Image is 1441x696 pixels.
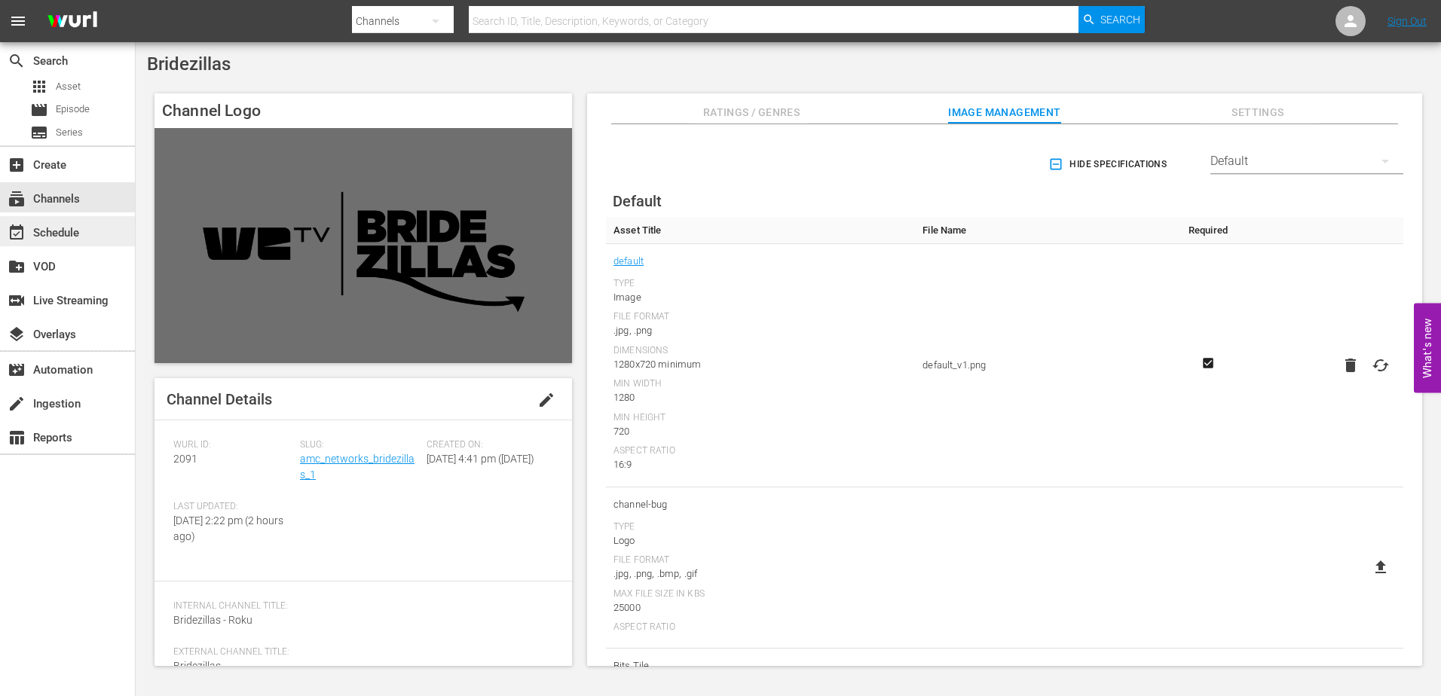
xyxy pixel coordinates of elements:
[613,521,907,533] div: Type
[8,325,26,343] span: Overlays
[30,78,48,96] span: Asset
[173,514,283,542] span: [DATE] 2:22 pm (2 hours ago)
[1078,6,1145,33] button: Search
[8,361,26,379] span: Automation
[1100,6,1140,33] span: Search
[173,439,292,451] span: Wurl ID:
[613,588,907,600] div: Max File Size In Kbs
[427,453,534,465] span: [DATE] 4:41 pm ([DATE])
[915,244,1175,487] td: default_v1.png
[613,621,907,633] div: Aspect Ratio
[8,190,26,208] span: Channels
[173,614,252,626] span: Bridezillas - Roku
[613,445,907,457] div: Aspect Ratio
[1387,15,1427,27] a: Sign Out
[613,566,907,582] div: .jpg, .png, .bmp, .gif
[613,495,907,514] span: channel-bug
[613,533,907,548] div: Logo
[613,378,907,390] div: Min Width
[30,101,48,119] span: Episode
[613,600,907,615] div: 25000
[915,217,1175,244] th: File Name
[173,453,197,465] span: 2091
[173,660,221,672] span: Bridezillas
[427,439,546,451] span: Created On:
[1051,157,1167,172] span: Hide Specifications
[613,290,907,305] div: Image
[613,252,644,271] a: default
[1414,304,1441,393] button: Open Feedback Widget
[1176,217,1241,244] th: Required
[155,128,572,363] img: Bridezillas
[300,453,415,481] a: amc_networks_bridezillas_1
[613,554,907,566] div: File Format
[613,424,907,439] div: 720
[155,93,572,128] h4: Channel Logo
[173,501,292,513] span: Last Updated:
[613,311,907,323] div: File Format
[537,391,555,409] span: edit
[1199,356,1217,370] svg: Required
[1045,143,1173,185] button: Hide Specifications
[613,457,907,472] div: 16:9
[167,390,272,408] span: Channel Details
[56,125,83,140] span: Series
[56,79,81,94] span: Asset
[30,124,48,142] span: Series
[606,217,915,244] th: Asset Title
[613,323,907,338] div: .jpg, .png
[173,600,546,612] span: Internal Channel Title:
[1201,103,1314,122] span: Settings
[8,224,26,242] span: Schedule
[613,390,907,405] div: 1280
[613,192,662,210] span: Default
[173,646,546,658] span: External Channel Title:
[147,53,231,75] span: Bridezillas
[300,439,419,451] span: Slug:
[695,103,808,122] span: Ratings / Genres
[8,258,26,276] span: VOD
[613,656,907,676] span: Bits Tile
[8,52,26,70] span: Search
[36,4,109,39] img: ans4CAIJ8jUAAAAAAAAAAAAAAAAAAAAAAAAgQb4GAAAAAAAAAAAAAAAAAAAAAAAAJMjXAAAAAAAAAAAAAAAAAAAAAAAAgAT5G...
[613,345,907,357] div: Dimensions
[8,156,26,174] span: Create
[1210,140,1403,182] div: Default
[8,395,26,413] span: Ingestion
[8,429,26,447] span: Reports
[56,102,90,117] span: Episode
[613,357,907,372] div: 1280x720 minimum
[528,382,564,418] button: edit
[613,412,907,424] div: Min Height
[613,278,907,290] div: Type
[8,292,26,310] span: Live Streaming
[948,103,1061,122] span: Image Management
[9,12,27,30] span: menu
